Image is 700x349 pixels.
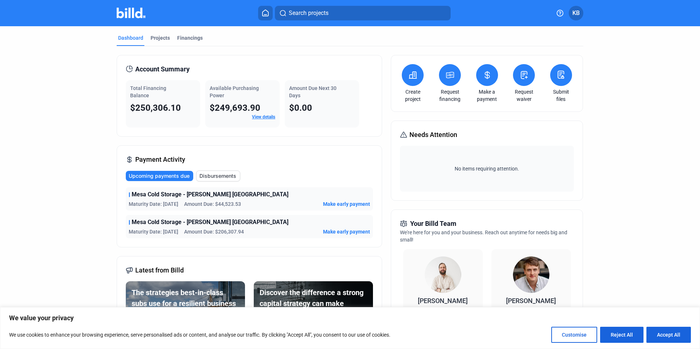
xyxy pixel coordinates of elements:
div: Dashboard [118,34,143,42]
span: Amount Due: $44,523.53 [184,200,241,208]
a: Make a payment [474,88,500,103]
span: Search projects [289,9,328,17]
span: Your Billd Team [410,219,456,229]
span: Latest from Billd [135,265,184,275]
span: No items requiring attention. [403,165,571,172]
img: Billd Company Logo [117,8,145,18]
button: Search projects [275,6,451,20]
span: $249,693.90 [210,103,260,113]
span: Mesa Cold Storage - [PERSON_NAME] [GEOGRAPHIC_DATA] [132,190,288,199]
img: Territory Manager [513,256,549,293]
div: Financings [177,34,203,42]
span: Amount Due Next 30 Days [289,85,337,98]
img: Relationship Manager [425,256,461,293]
span: Maturity Date: [DATE] [129,228,178,235]
a: Request waiver [511,88,537,103]
div: Discover the difference a strong capital strategy can make [260,287,367,309]
p: We value your privacy [9,314,691,322]
span: $250,306.10 [130,103,181,113]
span: Disbursements [199,172,236,180]
span: [PERSON_NAME] [418,297,468,305]
div: Projects [151,34,170,42]
button: Customise [551,327,597,343]
button: Make early payment [323,228,370,235]
p: We use cookies to enhance your browsing experience, serve personalised ads or content, and analys... [9,330,390,339]
div: The strategies best-in-class subs use for a resilient business [132,287,239,309]
span: KB [572,9,580,17]
span: Mesa Cold Storage - [PERSON_NAME] [GEOGRAPHIC_DATA] [132,218,288,227]
button: Upcoming payments due [126,171,193,181]
span: Amount Due: $206,307.94 [184,228,244,235]
a: Submit files [548,88,574,103]
span: Total Financing Balance [130,85,166,98]
span: Payment Activity [135,154,185,165]
span: Account Summary [135,64,190,74]
button: Reject All [600,327,643,343]
span: Upcoming payments due [129,172,190,180]
button: Disbursements [196,170,240,181]
a: Request financing [437,88,463,103]
span: Relationship Manager [415,306,471,315]
button: Accept All [646,327,691,343]
button: KB [569,6,583,20]
span: Maturity Date: [DATE] [129,200,178,208]
span: [PERSON_NAME] [506,297,556,305]
span: Territory Manager [508,306,554,315]
a: Create project [400,88,425,103]
span: Available Purchasing Power [210,85,259,98]
button: Make early payment [323,200,370,208]
span: We're here for you and your business. Reach out anytime for needs big and small! [400,230,567,243]
a: View details [252,114,275,119]
span: Needs Attention [409,130,457,140]
span: $0.00 [289,103,312,113]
